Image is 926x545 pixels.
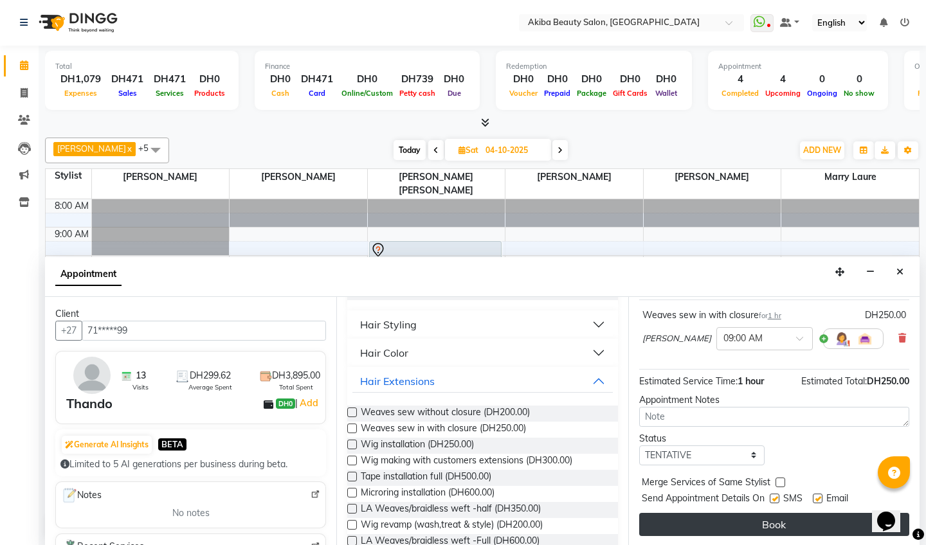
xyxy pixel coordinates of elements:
[444,89,464,98] span: Due
[265,72,296,87] div: DH0
[642,476,770,492] span: Merge Services of Same Stylist
[610,89,651,98] span: Gift Cards
[506,61,682,72] div: Redemption
[268,89,293,98] span: Cash
[57,143,126,154] span: [PERSON_NAME]
[439,72,469,87] div: DH0
[610,72,651,87] div: DH0
[33,4,121,40] img: logo
[804,72,840,87] div: 0
[768,311,781,320] span: 1 hr
[783,492,803,508] span: SMS
[781,169,919,185] span: Marry Laure
[52,228,91,241] div: 9:00 AM
[152,89,187,98] span: Services
[455,145,482,155] span: Sat
[361,518,543,534] span: Wig revamp (wash,treat & style) (DH200.00)
[396,89,439,98] span: Petty cash
[82,321,326,341] input: Search by Name/Mobile/Email/Code
[804,89,840,98] span: Ongoing
[126,143,132,154] a: x
[298,395,320,411] a: Add
[541,89,574,98] span: Prepaid
[826,492,848,508] span: Email
[639,513,909,536] button: Book
[60,458,321,471] div: Limited to 5 AI generations per business during beta.
[639,432,765,445] div: Status
[296,72,338,87] div: DH471
[361,422,526,438] span: Weaves sew in with closure (DH250.00)
[718,61,878,72] div: Appointment
[61,487,102,504] span: Notes
[338,72,396,87] div: DH0
[190,369,231,382] span: DH299.62
[574,72,610,87] div: DH0
[506,89,541,98] span: Voucher
[92,169,230,185] span: [PERSON_NAME]
[840,89,878,98] span: No show
[361,502,541,518] span: LA Weaves/braidless weft -half (DH350.00)
[506,72,541,87] div: DH0
[762,72,804,87] div: 4
[279,382,313,392] span: Total Spent
[352,370,612,393] button: Hair Extensions
[762,89,804,98] span: Upcoming
[61,89,100,98] span: Expenses
[361,454,572,470] span: Wig making with customers extensions (DH300.00)
[360,317,417,332] div: Hair Styling
[639,393,909,407] div: Appointment Notes
[52,199,91,213] div: 8:00 AM
[800,141,844,159] button: ADD NEW
[188,382,232,392] span: Average Spent
[230,169,367,185] span: [PERSON_NAME]
[865,308,906,322] div: DH250.00
[191,89,228,98] span: Products
[295,395,320,411] span: |
[482,141,546,160] input: 2025-10-04
[360,373,435,389] div: Hair Extensions
[276,398,295,409] span: DH0
[338,89,396,98] span: Online/Custom
[305,89,329,98] span: Card
[55,263,122,286] span: Appointment
[46,169,91,183] div: Stylist
[136,369,146,382] span: 13
[368,169,505,199] span: [PERSON_NAME] [PERSON_NAME]
[651,72,682,87] div: DH0
[115,89,140,98] span: Sales
[574,89,610,98] span: Package
[644,169,781,185] span: [PERSON_NAME]
[272,369,320,382] span: DH3,895.00
[361,470,491,486] span: Tape installation full (DH500.00)
[642,492,765,508] span: Send Appointment Details On
[172,506,210,520] span: No notes
[361,438,474,454] span: Wig installation (DH250.00)
[361,406,530,422] span: Weaves sew without closure (DH200.00)
[158,438,186,451] span: BETA
[360,345,408,361] div: Hair Color
[138,143,158,153] span: +5
[47,256,91,269] div: 10:00 AM
[639,375,738,387] span: Estimated Service Time:
[55,321,82,341] button: +27
[642,332,711,345] span: [PERSON_NAME]
[55,72,106,87] div: DH1,079
[149,72,191,87] div: DH471
[396,72,439,87] div: DH739
[66,394,113,413] div: Thando
[132,382,149,392] span: Visits
[394,140,426,160] span: Today
[652,89,680,98] span: Wallet
[361,486,495,502] span: Microring installation (DH600.00)
[834,331,849,346] img: Hairdresser.png
[738,375,764,387] span: 1 hour
[62,436,152,454] button: Generate AI Insights
[191,72,228,87] div: DH0
[759,311,781,320] small: for
[718,72,762,87] div: 4
[541,72,574,87] div: DH0
[867,375,909,387] span: DH250.00
[73,357,111,394] img: avatar
[801,375,867,387] span: Estimated Total:
[106,72,149,87] div: DH471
